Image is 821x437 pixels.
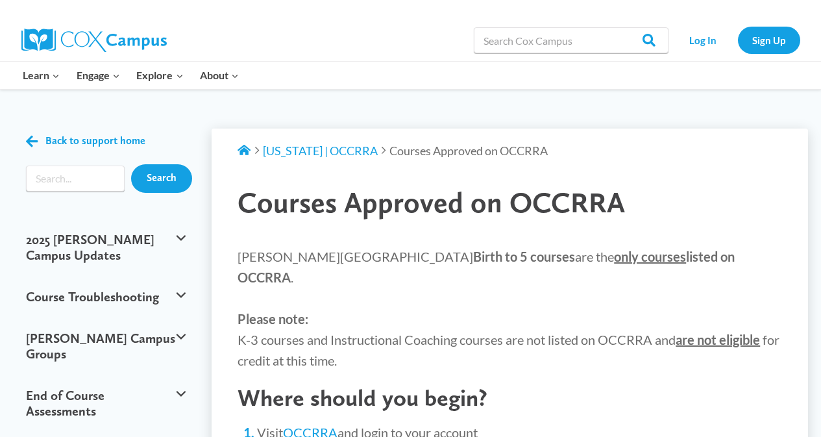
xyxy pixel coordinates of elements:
input: Search [131,164,192,193]
span: About [200,67,239,84]
button: 2025 [PERSON_NAME] Campus Updates [19,219,192,276]
span: Courses Approved on OCCRRA [389,144,548,158]
a: Back to support home [26,132,145,151]
span: Explore [136,67,183,84]
span: only courses [614,249,686,264]
span: Engage [77,67,120,84]
p: [PERSON_NAME][GEOGRAPHIC_DATA] are the . K-3 courses and Instructional Coaching courses are not l... [238,246,782,371]
span: Learn [23,67,60,84]
a: Log In [675,27,731,53]
strong: are not eligible [676,332,760,347]
strong: Please note: [238,311,308,327]
input: Search input [26,166,125,192]
button: [PERSON_NAME] Campus Groups [19,318,192,375]
nav: Primary Navigation [15,62,247,89]
strong: Birth to 5 courses [473,249,575,264]
h2: Where should you begin? [238,384,782,412]
a: Sign Up [738,27,800,53]
a: [US_STATE] | OCCRRA [263,144,378,158]
button: Course Troubleshooting [19,276,192,318]
span: Back to support home [45,135,145,147]
input: Search Cox Campus [474,27,668,53]
a: Support Home [238,144,251,158]
nav: Secondary Navigation [675,27,800,53]
span: Courses Approved on OCCRRA [238,185,625,219]
form: Search form [26,166,125,192]
img: Cox Campus [21,29,167,52]
button: End of Course Assessments [19,375,192,432]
